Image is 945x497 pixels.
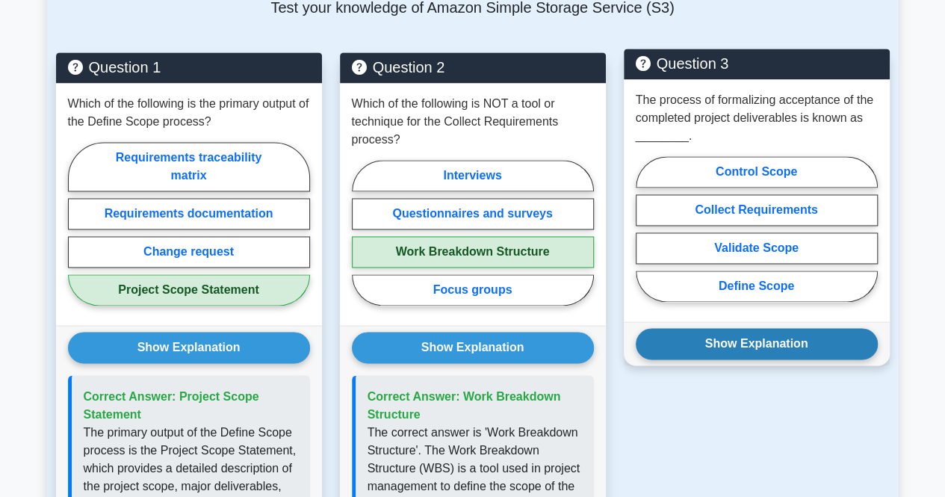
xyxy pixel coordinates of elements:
[352,198,594,229] label: Questionnaires and surveys
[636,156,878,188] label: Control Scope
[636,55,878,72] h5: Question 3
[352,95,594,149] p: Which of the following is NOT a tool or technique for the Collect Requirements process?
[636,271,878,302] label: Define Scope
[636,194,878,226] label: Collect Requirements
[352,236,594,268] label: Work Breakdown Structure
[68,58,310,76] h5: Question 1
[636,232,878,264] label: Validate Scope
[68,198,310,229] label: Requirements documentation
[68,274,310,306] label: Project Scope Statement
[352,58,594,76] h5: Question 2
[352,160,594,191] label: Interviews
[68,332,310,363] button: Show Explanation
[368,389,561,420] span: Correct Answer: Work Breakdown Structure
[352,332,594,363] button: Show Explanation
[636,91,878,145] p: The process of formalizing acceptance of the completed project deliverables is known as ________.
[84,389,259,420] span: Correct Answer: Project Scope Statement
[68,236,310,268] label: Change request
[352,274,594,306] label: Focus groups
[68,142,310,191] label: Requirements traceability matrix
[636,328,878,359] button: Show Explanation
[68,95,310,131] p: Which of the following is the primary output of the Define Scope process?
